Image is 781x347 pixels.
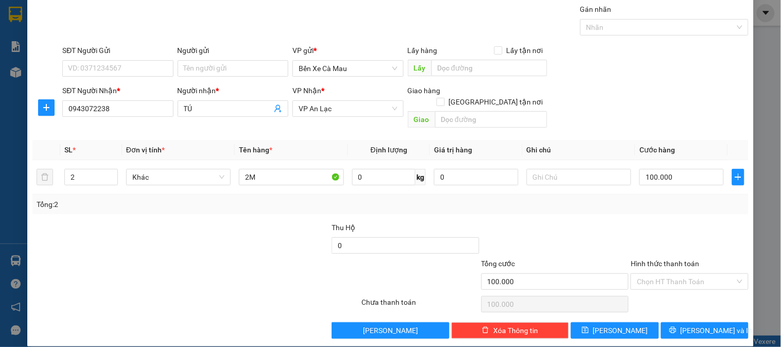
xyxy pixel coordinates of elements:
span: Cước hàng [639,146,675,154]
button: [PERSON_NAME] [332,322,449,339]
div: Người nhận [178,85,288,96]
span: Xóa Thông tin [493,325,538,336]
input: VD: Bàn, Ghế [239,169,343,185]
span: Khác [132,169,224,185]
span: Lấy [408,60,431,76]
span: save [582,326,589,335]
div: Người gửi [178,45,288,56]
input: Dọc đường [431,60,547,76]
button: printer[PERSON_NAME] và In [661,322,749,339]
span: kg [415,169,426,185]
span: printer [669,326,676,335]
input: Ghi Chú [527,169,631,185]
span: SL [64,146,73,154]
label: Hình thức thanh toán [631,259,699,268]
span: plus [733,173,744,181]
button: deleteXóa Thông tin [452,322,569,339]
span: Giao [408,111,435,128]
input: Dọc đường [435,111,547,128]
span: [GEOGRAPHIC_DATA] tận nơi [445,96,547,108]
span: Lấy hàng [408,46,438,55]
div: Chưa thanh toán [360,297,480,315]
button: delete [37,169,53,185]
span: VP Nhận [292,86,321,95]
div: Tổng: 2 [37,199,302,210]
div: VP gửi [292,45,403,56]
span: Lấy tận nơi [502,45,547,56]
span: [PERSON_NAME] và In [681,325,753,336]
span: Tên hàng [239,146,272,154]
span: [PERSON_NAME] [363,325,418,336]
button: plus [732,169,744,185]
span: Định lượng [371,146,407,154]
span: [PERSON_NAME] [593,325,648,336]
th: Ghi chú [523,140,635,160]
button: save[PERSON_NAME] [571,322,658,339]
div: SĐT Người Nhận [62,85,173,96]
div: SĐT Người Gửi [62,45,173,56]
span: Giá trị hàng [434,146,472,154]
span: Đơn vị tính [126,146,165,154]
span: user-add [274,105,282,113]
span: delete [482,326,489,335]
button: plus [38,99,55,116]
span: plus [39,103,54,112]
input: 0 [434,169,518,185]
span: Tổng cước [481,259,515,268]
span: Giao hàng [408,86,441,95]
span: Bến Xe Cà Mau [299,61,397,76]
span: VP An Lạc [299,101,397,116]
span: Thu Hộ [332,223,355,232]
label: Gán nhãn [580,5,612,13]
